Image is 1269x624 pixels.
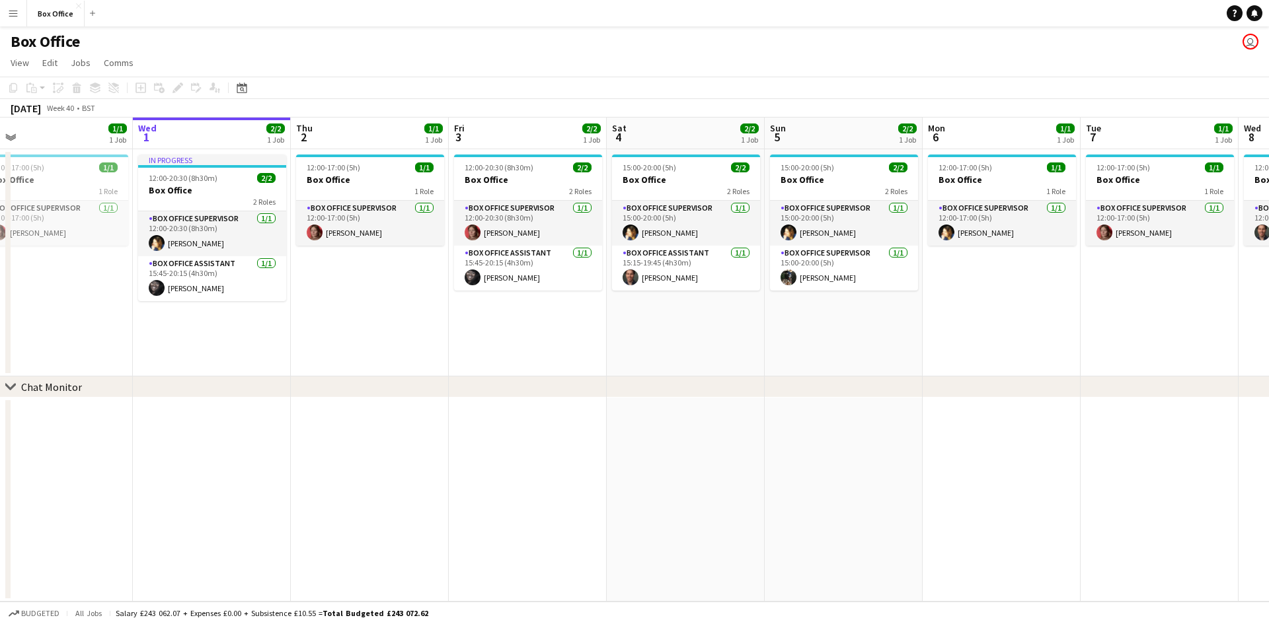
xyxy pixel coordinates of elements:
span: Edit [42,57,58,69]
button: Budgeted [7,606,61,621]
span: All jobs [73,608,104,618]
app-user-avatar: Millie Haldane [1243,34,1258,50]
div: Chat Monitor [21,380,82,394]
button: Box Office [27,1,85,26]
h1: Box Office [11,32,80,52]
a: Edit [37,54,63,71]
span: Week 40 [44,103,77,113]
span: Total Budgeted £243 072.62 [323,608,428,618]
span: Comms [104,57,134,69]
div: BST [82,103,95,113]
div: Salary £243 062.07 + Expenses £0.00 + Subsistence £10.55 = [116,608,428,618]
a: View [5,54,34,71]
div: [DATE] [11,102,41,115]
span: Budgeted [21,609,59,618]
span: View [11,57,29,69]
span: Jobs [71,57,91,69]
a: Comms [98,54,139,71]
a: Jobs [65,54,96,71]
